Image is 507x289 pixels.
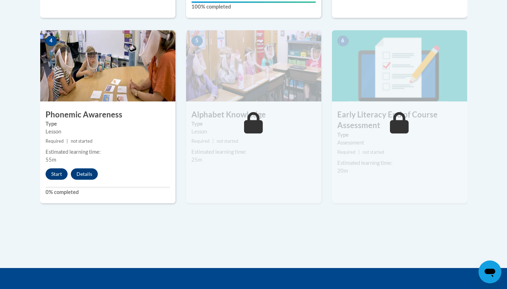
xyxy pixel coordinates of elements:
[363,149,384,155] span: not started
[46,120,170,128] label: Type
[191,1,316,3] div: Your progress
[67,138,68,144] span: |
[46,128,170,136] div: Lesson
[332,30,467,101] img: Course Image
[332,109,467,131] h3: Early Literacy End of Course Assessment
[217,138,238,144] span: not started
[337,159,462,167] div: Estimated learning time:
[191,128,316,136] div: Lesson
[191,148,316,156] div: Estimated learning time:
[186,30,321,101] img: Course Image
[46,168,68,180] button: Start
[358,149,360,155] span: |
[479,261,501,283] iframe: Button to launch messaging window
[337,139,462,147] div: Assessment
[46,138,64,144] span: Required
[191,138,210,144] span: Required
[191,157,202,163] span: 25m
[212,138,214,144] span: |
[46,188,170,196] label: 0% completed
[191,36,203,46] span: 5
[71,168,98,180] button: Details
[337,168,348,174] span: 20m
[337,149,355,155] span: Required
[186,109,321,120] h3: Alphabet Knowledge
[46,148,170,156] div: Estimated learning time:
[71,138,93,144] span: not started
[46,36,57,46] span: 4
[337,131,462,139] label: Type
[191,120,316,128] label: Type
[40,109,175,120] h3: Phonemic Awareness
[191,3,316,11] label: 100% completed
[40,30,175,101] img: Course Image
[46,157,56,163] span: 55m
[337,36,349,46] span: 6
